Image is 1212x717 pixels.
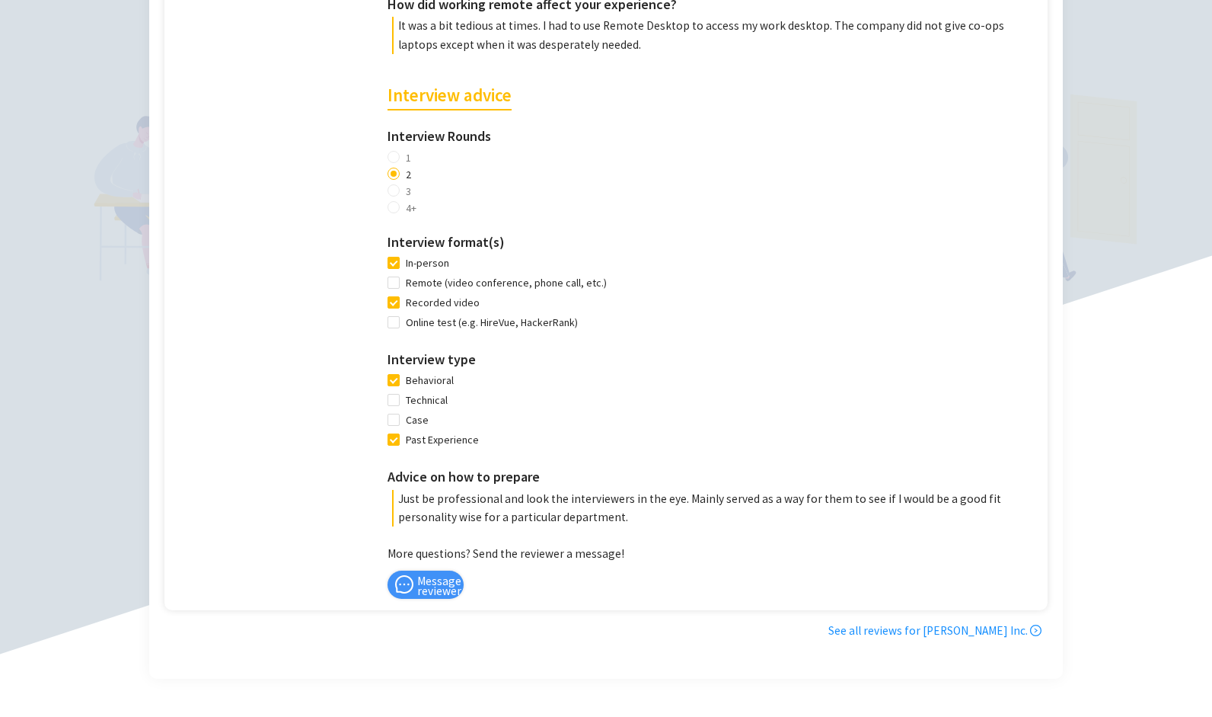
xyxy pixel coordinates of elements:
span: message [395,575,414,594]
p: Just be professional and look the interviewers in the eye. Mainly served as a way for them to see... [392,490,1040,527]
p: It was a bit tedious at times. I had to use Remote Desktop to access my work desktop. The company... [392,17,1040,53]
span: Online test (e.g. HireVue, HackerRank) [400,314,584,331]
h2: Interview advice [388,54,512,111]
h3: Interview Rounds [388,126,1040,147]
a: See all reviews for [PERSON_NAME] Inc. right-circle [828,623,1041,638]
span: Past Experience [400,431,485,448]
span: Case [400,411,435,428]
h3: Interview format(s) [388,232,1040,253]
h3: Interview type [388,349,1040,370]
span: Technical [400,392,454,408]
span: In-person [400,254,455,271]
span: Recorded video [400,294,486,311]
span: 2 [400,166,417,183]
span: Behavioral [400,372,460,389]
h3: Advice on how to prepare [388,466,1040,488]
span: Remote (video conference, phone call, etc.) [400,274,613,291]
span: Message reviewer [417,576,461,596]
span: right-circle [1030,625,1041,636]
